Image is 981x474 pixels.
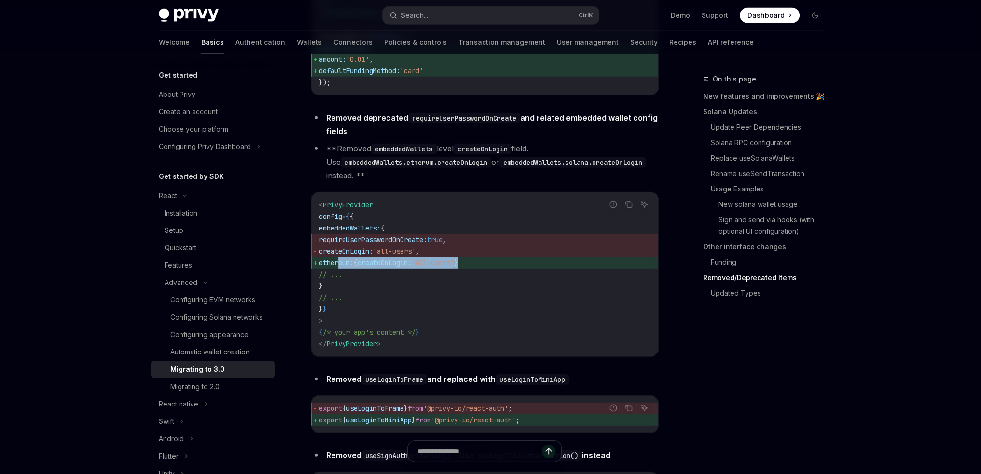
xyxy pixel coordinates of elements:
[542,445,555,458] button: Send message
[342,416,346,424] span: {
[499,157,646,168] code: embeddedWallets.solana.createOnLogin
[151,239,275,257] a: Quickstart
[151,326,275,343] a: Configuring appearance
[703,270,830,285] a: Removed/Deprecated Items
[711,255,830,270] a: Funding
[159,89,195,100] div: About Privy
[159,398,198,410] div: React native
[319,339,327,348] span: </
[350,212,354,221] span: {
[711,120,830,135] a: Update Peer Dependencies
[319,328,323,337] span: {
[703,104,830,120] a: Solana Updates
[159,106,218,118] div: Create an account
[427,235,442,244] span: true
[151,361,275,378] a: Migrating to 3.0
[323,201,373,209] span: PrivyProvider
[170,346,249,358] div: Automatic wallet creation
[165,242,196,254] div: Quickstart
[151,121,275,138] a: Choose your platform
[319,293,342,302] span: // ...
[358,258,412,267] span: createOnLogin:
[319,282,323,290] span: }
[373,247,415,256] span: 'all-users'
[151,222,275,239] a: Setup
[319,235,427,244] span: requireUserPasswordOnCreate:
[319,305,323,313] span: }
[159,190,177,202] div: React
[408,404,423,413] span: from
[711,285,830,301] a: Updated Types
[319,67,400,75] span: defaultFundingMethod:
[319,247,373,256] span: createOnLogin:
[297,31,322,54] a: Wallets
[346,404,404,413] span: useLoginToFrame
[740,8,800,23] a: Dashboard
[151,343,275,361] a: Automatic wallet creation
[346,416,412,424] span: useLoginToMiniApp
[326,113,658,136] strong: Removed deprecated and related embedded wallet config fields
[165,225,183,236] div: Setup
[159,433,184,445] div: Android
[718,197,830,212] a: New solana wallet usage
[170,294,255,306] div: Configuring EVM networks
[235,31,285,54] a: Authentication
[711,181,830,197] a: Usage Examples
[496,374,569,385] code: useLoginToMiniApp
[151,257,275,274] a: Features
[630,31,658,54] a: Security
[401,10,428,21] div: Search...
[151,86,275,103] a: About Privy
[442,235,446,244] span: ,
[165,259,192,271] div: Features
[159,9,219,22] img: dark logo
[415,416,431,424] span: from
[165,207,197,219] div: Installation
[323,328,415,337] span: /* your app's content */
[319,55,346,64] span: amount:
[718,212,830,239] a: Sign and send via hooks (with optional UI configuration)
[319,270,342,279] span: // ...
[702,11,728,20] a: Support
[557,31,619,54] a: User management
[408,113,520,123] code: requireUserPasswordOnCreate
[415,328,419,337] span: }
[201,31,224,54] a: Basics
[346,212,350,221] span: {
[638,198,650,211] button: Ask AI
[703,239,830,255] a: Other interface changes
[400,67,423,75] span: 'card'
[326,374,569,384] strong: Removed and replaced with
[159,31,190,54] a: Welcome
[381,224,385,232] span: {
[454,144,511,154] code: createOnLogin
[170,329,249,340] div: Configuring appearance
[319,258,354,267] span: ethereum:
[622,198,635,211] button: Copy the contents from the code block
[669,31,696,54] a: Recipes
[159,171,224,182] h5: Get started by SDK
[371,144,437,154] code: embeddedWallets
[579,12,593,19] span: Ctrl K
[159,141,251,152] div: Configuring Privy Dashboard
[151,204,275,222] a: Installation
[713,73,756,85] span: On this page
[622,402,635,414] button: Copy the contents from the code block
[747,11,785,20] span: Dashboard
[638,402,650,414] button: Ask AI
[431,416,516,424] span: '@privy-io/react-auth'
[327,339,377,348] span: PrivyProvider
[361,374,427,385] code: useLoginToFrame
[404,404,408,413] span: }
[151,309,275,326] a: Configuring Solana networks
[423,404,508,413] span: '@privy-io/react-auth'
[412,258,454,267] span: 'all-users'
[377,339,381,348] span: >
[708,31,754,54] a: API reference
[342,212,346,221] span: =
[607,402,620,414] button: Report incorrect code
[165,277,197,288] div: Advanced
[159,69,197,81] h5: Get started
[170,311,263,323] div: Configuring Solana networks
[319,224,381,232] span: embeddedWallets:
